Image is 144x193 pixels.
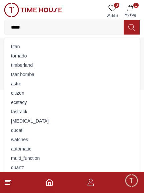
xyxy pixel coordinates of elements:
span: My Bag [122,13,139,18]
div: tsar bomba [8,70,136,79]
div: automatic [8,144,136,153]
span: 0 [114,3,119,8]
button: 1My Bag [121,3,140,20]
div: ecstacy [8,98,136,107]
img: ... [4,3,62,17]
div: astro [8,79,136,88]
span: 1 [133,3,139,8]
div: tornado [8,51,136,60]
div: quartz [8,163,136,172]
div: watches [8,135,136,144]
div: fastrack [8,107,136,116]
div: citizen [8,88,136,98]
span: Wishlist [104,13,121,18]
a: Home [45,178,53,186]
div: timberland [8,60,136,70]
a: 0Wishlist [104,3,121,20]
div: ducati [8,126,136,135]
div: titan [8,42,136,51]
div: multi_function [8,153,136,163]
div: Chat Widget [124,173,139,188]
div: [MEDICAL_DATA] [8,116,136,126]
